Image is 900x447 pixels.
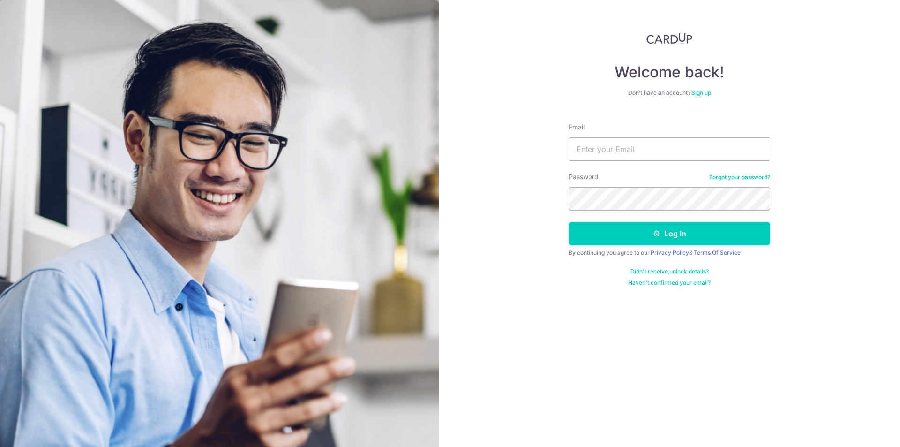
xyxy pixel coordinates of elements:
h4: Welcome back! [569,63,770,82]
a: Privacy Policy [651,249,689,256]
button: Log in [569,222,770,245]
a: Forgot your password? [709,174,770,181]
a: Didn't receive unlock details? [630,268,709,275]
div: By continuing you agree to our & [569,249,770,257]
a: Haven't confirmed your email? [628,279,711,287]
input: Enter your Email [569,137,770,161]
label: Email [569,122,585,132]
div: Don’t have an account? [569,89,770,97]
a: Sign up [691,89,711,96]
label: Password [569,172,599,182]
img: CardUp Logo [646,33,692,44]
a: Terms Of Service [694,249,741,256]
